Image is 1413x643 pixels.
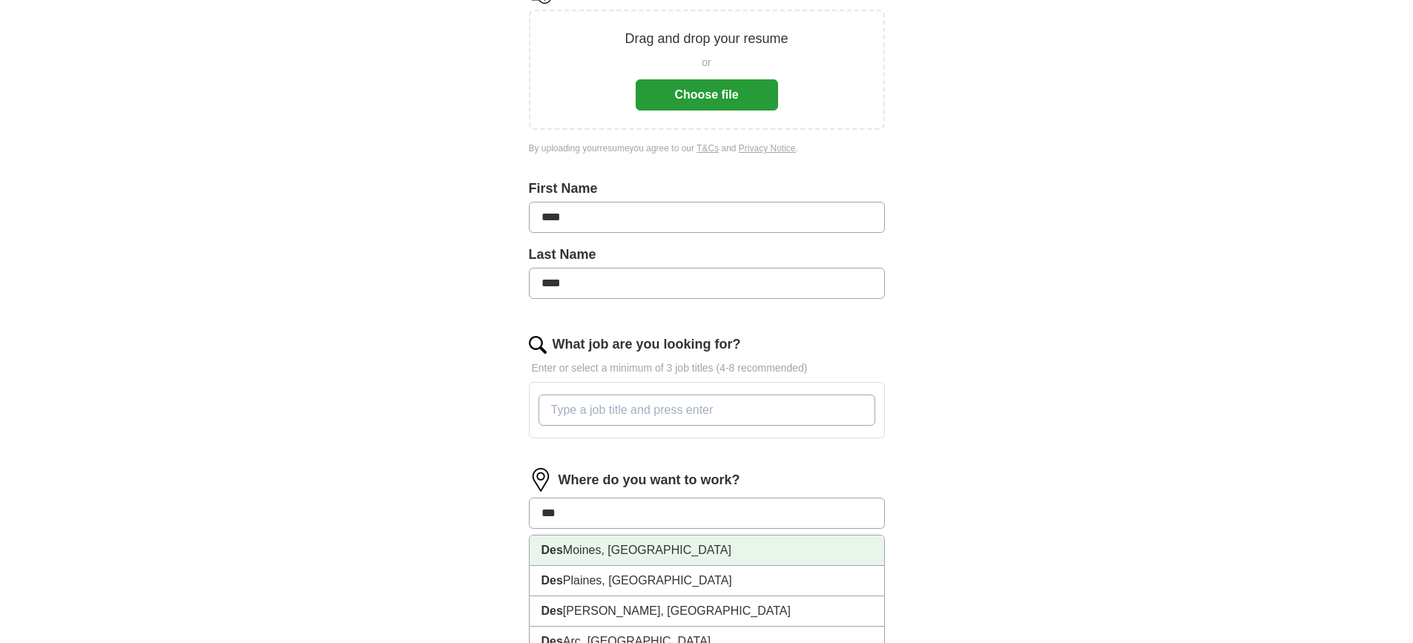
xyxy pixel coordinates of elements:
[529,245,885,265] label: Last Name
[696,143,719,154] a: T&Cs
[541,544,563,556] strong: Des
[636,79,778,111] button: Choose file
[529,360,885,376] p: Enter or select a minimum of 3 job titles (4-8 recommended)
[625,29,788,49] p: Drag and drop your resume
[529,179,885,199] label: First Name
[702,55,711,70] span: or
[529,142,885,155] div: By uploading your resume you agree to our and .
[529,336,547,354] img: search.png
[529,468,553,492] img: location.png
[530,535,884,566] li: Moines, [GEOGRAPHIC_DATA]
[559,470,740,490] label: Where do you want to work?
[739,143,796,154] a: Privacy Notice
[530,596,884,627] li: [PERSON_NAME], [GEOGRAPHIC_DATA]
[538,395,875,426] input: Type a job title and press enter
[530,566,884,596] li: Plaines, [GEOGRAPHIC_DATA]
[541,604,563,617] strong: Des
[553,334,741,355] label: What job are you looking for?
[541,574,563,587] strong: Des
